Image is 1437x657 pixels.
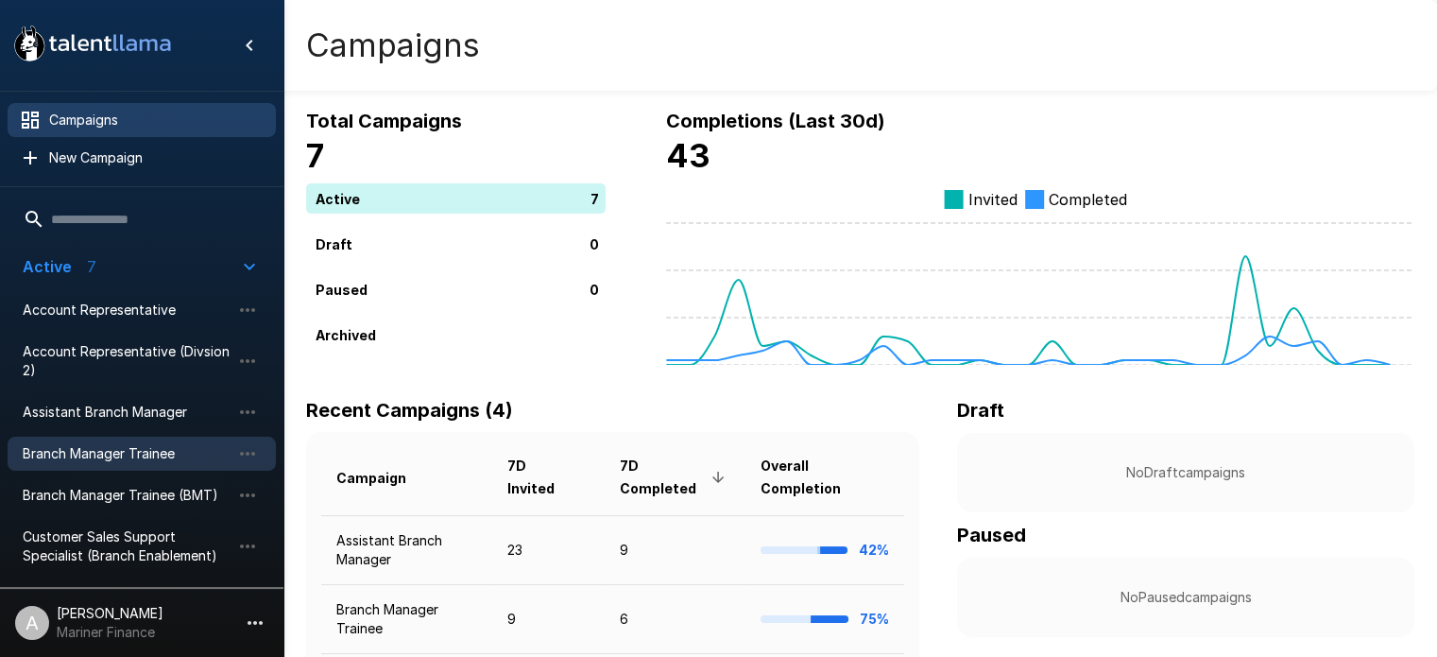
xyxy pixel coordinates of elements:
[620,455,730,500] span: 7D Completed
[306,136,324,175] b: 7
[957,399,1004,422] b: Draft
[987,463,1384,482] p: No Draft campaigns
[666,110,885,132] b: Completions (Last 30d)
[605,585,745,654] td: 6
[306,26,480,65] h4: Campaigns
[507,455,589,500] span: 7D Invited
[666,136,710,175] b: 43
[321,515,492,584] td: Assistant Branch Manager
[492,515,604,584] td: 23
[306,110,462,132] b: Total Campaigns
[590,233,599,253] p: 0
[859,542,889,558] b: 42%
[306,399,513,422] b: Recent Campaigns (4)
[761,455,889,500] span: Overall Completion
[492,585,604,654] td: 9
[987,588,1384,607] p: No Paused campaigns
[321,585,492,654] td: Branch Manager Trainee
[590,188,599,208] p: 7
[590,279,599,299] p: 0
[860,611,889,627] b: 75%
[336,467,431,490] span: Campaign
[957,524,1026,546] b: Paused
[605,515,745,584] td: 9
